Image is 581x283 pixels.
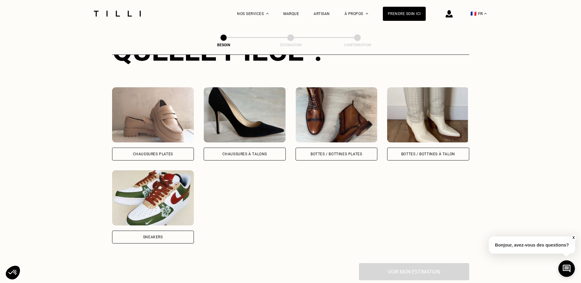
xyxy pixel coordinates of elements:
[314,12,330,16] a: Artisan
[366,13,368,14] img: Menu déroulant à propos
[112,87,194,142] img: Tilli retouche votre Chaussures Plates
[489,236,575,254] p: Bonjour, avez-vous des questions?
[383,7,426,21] a: Prendre soin ici
[387,87,469,142] img: Tilli retouche votre Bottes / Bottines à talon
[193,43,254,47] div: Besoin
[133,152,173,156] div: Chaussures Plates
[260,43,321,47] div: Estimation
[446,10,453,17] img: icône connexion
[327,43,388,47] div: Confirmation
[204,87,286,142] img: Tilli retouche votre Chaussures à Talons
[570,234,576,241] button: X
[401,152,455,156] div: Bottes / Bottines à talon
[143,235,163,239] div: Sneakers
[296,87,378,142] img: Tilli retouche votre Bottes / Bottines plates
[311,152,362,156] div: Bottes / Bottines plates
[112,170,194,225] img: Tilli retouche votre Sneakers
[266,13,269,14] img: Menu déroulant
[283,12,299,16] a: Marque
[470,11,477,17] span: 🇫🇷
[484,13,487,14] img: menu déroulant
[92,11,143,17] img: Logo du service de couturière Tilli
[222,152,267,156] div: Chaussures à Talons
